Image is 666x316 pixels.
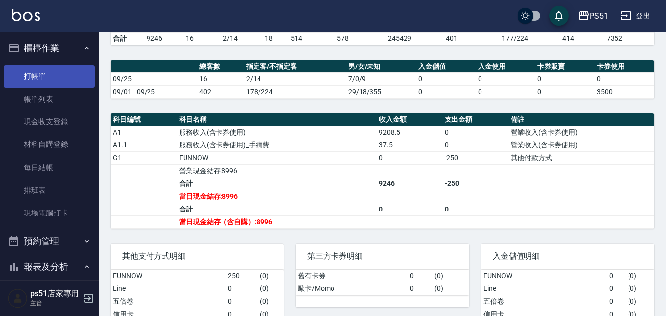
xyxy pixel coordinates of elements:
[376,177,443,190] td: 9246
[307,251,457,261] span: 第三方卡券明細
[111,113,177,126] th: 科目編號
[111,72,197,85] td: 09/25
[346,85,416,98] td: 29/18/355
[111,282,225,295] td: Line
[197,72,244,85] td: 16
[616,7,654,25] button: 登出
[296,270,407,282] td: 舊有卡券
[111,85,197,98] td: 09/01 - 09/25
[4,110,95,133] a: 現金收支登錄
[376,113,443,126] th: 收入金額
[177,151,376,164] td: FUNNOW
[594,60,654,73] th: 卡券使用
[626,295,654,308] td: ( 0 )
[607,295,626,308] td: 0
[443,203,509,215] td: 0
[385,32,444,45] td: 245429
[111,32,144,45] td: 合計
[12,9,40,21] img: Logo
[111,113,654,229] table: a dense table
[4,35,95,61] button: 櫃檯作業
[258,270,284,282] td: ( 0 )
[499,32,560,45] td: 177/224
[225,270,258,282] td: 250
[594,72,654,85] td: 0
[296,270,469,295] table: a dense table
[508,151,654,164] td: 其他付款方式
[476,85,535,98] td: 0
[111,295,225,308] td: 五倍卷
[177,126,376,139] td: 服務收入(含卡券使用)
[607,282,626,295] td: 0
[111,126,177,139] td: A1
[177,215,376,228] td: 當日現金結存（含自購）:8996
[258,295,284,308] td: ( 0 )
[416,60,476,73] th: 入金儲值
[111,151,177,164] td: G1
[111,270,225,282] td: FUNNOW
[535,72,594,85] td: 0
[177,113,376,126] th: 科目名稱
[574,6,612,26] button: PS51
[177,139,376,151] td: 服務收入(含卡券使用)_手續費
[594,85,654,98] td: 3500
[4,156,95,179] a: 每日結帳
[177,190,376,203] td: 當日現金結存:8996
[607,270,626,282] td: 0
[407,270,432,282] td: 0
[244,85,346,98] td: 178/224
[258,282,284,295] td: ( 0 )
[4,202,95,224] a: 現場電腦打卡
[177,203,376,215] td: 合計
[416,72,476,85] td: 0
[626,270,654,282] td: ( 0 )
[432,270,469,282] td: ( 0 )
[262,32,288,45] td: 18
[30,299,80,308] p: 主管
[376,151,443,164] td: 0
[4,88,95,110] a: 帳單列表
[407,282,432,295] td: 0
[8,288,28,308] img: Person
[416,85,476,98] td: 0
[376,203,443,215] td: 0
[443,151,509,164] td: -250
[244,72,346,85] td: 2/14
[288,32,334,45] td: 514
[443,139,509,151] td: 0
[626,282,654,295] td: ( 0 )
[432,282,469,295] td: ( 0 )
[535,60,594,73] th: 卡券販賣
[443,177,509,190] td: -250
[444,32,500,45] td: 401
[443,126,509,139] td: 0
[197,85,244,98] td: 402
[4,133,95,156] a: 材料自購登錄
[346,72,416,85] td: 7/0/9
[184,32,221,45] td: 16
[334,32,386,45] td: 578
[4,228,95,254] button: 預約管理
[476,60,535,73] th: 入金使用
[4,65,95,88] a: 打帳單
[225,295,258,308] td: 0
[481,270,607,282] td: FUNNOW
[30,289,80,299] h5: ps51店家專用
[177,164,376,177] td: 營業現金結存:8996
[549,6,569,26] button: save
[376,126,443,139] td: 9208.5
[508,113,654,126] th: 備註
[111,60,654,99] table: a dense table
[296,282,407,295] td: 歐卡/Momo
[560,32,604,45] td: 414
[508,126,654,139] td: 營業收入(含卡券使用)
[144,32,184,45] td: 9246
[476,72,535,85] td: 0
[244,60,346,73] th: 指定客/不指定客
[4,254,95,280] button: 報表及分析
[493,251,642,261] span: 入金儲值明細
[225,282,258,295] td: 0
[4,179,95,202] a: 排班表
[376,139,443,151] td: 37.5
[443,113,509,126] th: 支出金額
